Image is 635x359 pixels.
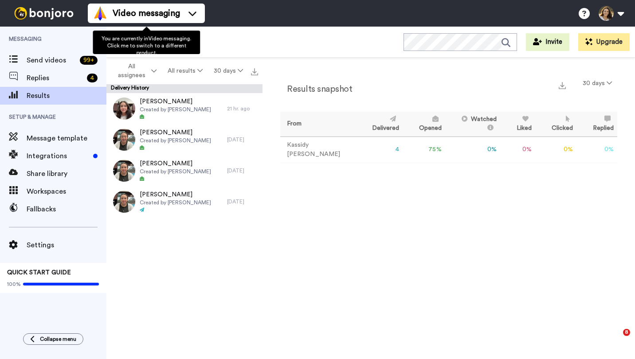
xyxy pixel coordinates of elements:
span: Integrations [27,151,90,161]
button: 30 days [577,75,617,91]
div: 4 [87,74,98,82]
img: vm-color.svg [93,6,107,20]
th: Liked [500,112,535,137]
span: Created by [PERSON_NAME] [140,168,211,175]
td: Kassidy [PERSON_NAME] [280,137,356,163]
span: 100% [7,281,21,288]
span: Send videos [27,55,76,66]
td: 0 % [535,137,576,163]
td: 0 % [500,137,535,163]
div: 21 hr. ago [227,105,258,112]
span: Collapse menu [40,336,76,343]
img: 18ae809a-ca60-42db-92fd-2396c8e96e2f-thumb.jpg [113,129,135,151]
span: Message template [27,133,106,144]
span: You are currently in Video messaging . Click me to switch to a different product. [102,36,191,55]
button: Invite [526,33,569,51]
img: export.svg [251,68,258,75]
span: QUICK START GUIDE [7,269,71,276]
td: 0 % [445,137,501,163]
button: Export a summary of each team member’s results that match this filter now. [556,78,568,91]
span: [PERSON_NAME] [140,159,211,168]
span: Settings [27,240,106,250]
span: Created by [PERSON_NAME] [140,199,211,206]
button: Upgrade [578,33,630,51]
a: [PERSON_NAME]Created by [PERSON_NAME]21 hr. ago [106,93,263,124]
span: Video messaging [113,7,180,20]
button: Export all results that match these filters now. [248,64,261,78]
button: Collapse menu [23,333,83,345]
div: 99 + [80,56,98,65]
span: [PERSON_NAME] [140,97,211,106]
img: bj-logo-header-white.svg [11,7,77,20]
td: 75 % [403,137,445,163]
th: Opened [403,112,445,137]
span: Share library [27,168,106,179]
img: b1990bd8-d3e9-413d-936e-d8ba07e21216-thumb.jpg [113,191,135,213]
h2: Results snapshot [280,84,352,94]
td: 4 [356,137,403,163]
div: [DATE] [227,167,258,174]
span: [PERSON_NAME] [140,190,211,199]
a: [PERSON_NAME]Created by [PERSON_NAME][DATE] [106,124,263,155]
td: 0 % [576,137,617,163]
img: b1990bd8-d3e9-413d-936e-d8ba07e21216-thumb.jpg [113,160,135,182]
th: Clicked [535,112,576,137]
span: Replies [27,73,83,83]
span: Fallbacks [27,204,106,215]
th: Delivered [356,112,403,137]
img: 4f89e477-d525-4d93-a7b4-547c43fef5c0-thumb.jpg [113,98,135,120]
button: All results [162,63,208,79]
span: Created by [PERSON_NAME] [140,106,211,113]
span: Workspaces [27,186,106,197]
a: [PERSON_NAME]Created by [PERSON_NAME][DATE] [106,155,263,186]
div: [DATE] [227,136,258,143]
iframe: Intercom live chat [605,329,626,350]
button: 30 days [208,63,248,79]
a: [PERSON_NAME]Created by [PERSON_NAME][DATE] [106,186,263,217]
div: [DATE] [227,198,258,205]
button: All assignees [108,59,162,83]
th: From [280,112,356,137]
span: Created by [PERSON_NAME] [140,137,211,144]
th: Watched [445,112,501,137]
span: 8 [623,329,630,336]
th: Replied [576,112,617,137]
span: [PERSON_NAME] [140,128,211,137]
div: Delivery History [106,84,263,93]
span: Results [27,90,106,101]
span: All assignees [114,62,149,80]
img: export.svg [559,82,566,89]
